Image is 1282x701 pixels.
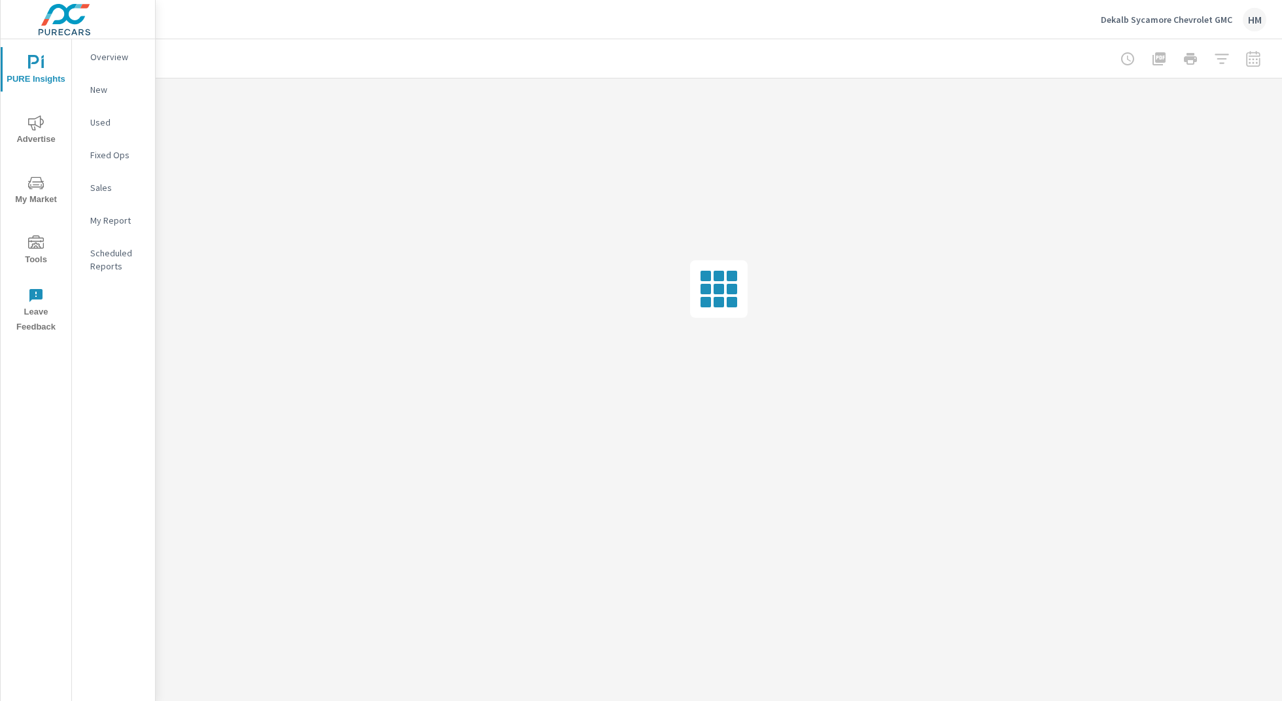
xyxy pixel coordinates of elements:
div: HM [1243,8,1266,31]
p: Overview [90,50,145,63]
span: Leave Feedback [5,288,67,335]
p: Fixed Ops [90,148,145,162]
span: Tools [5,235,67,267]
p: New [90,83,145,96]
p: My Report [90,214,145,227]
p: Dekalb Sycamore Chevrolet GMC [1101,14,1232,26]
div: Scheduled Reports [72,243,155,276]
span: PURE Insights [5,55,67,87]
p: Sales [90,181,145,194]
div: My Report [72,211,155,230]
div: New [72,80,155,99]
p: Scheduled Reports [90,247,145,273]
p: Used [90,116,145,129]
div: Sales [72,178,155,197]
div: Overview [72,47,155,67]
span: My Market [5,175,67,207]
div: Used [72,112,155,132]
div: nav menu [1,39,71,340]
div: Fixed Ops [72,145,155,165]
span: Advertise [5,115,67,147]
